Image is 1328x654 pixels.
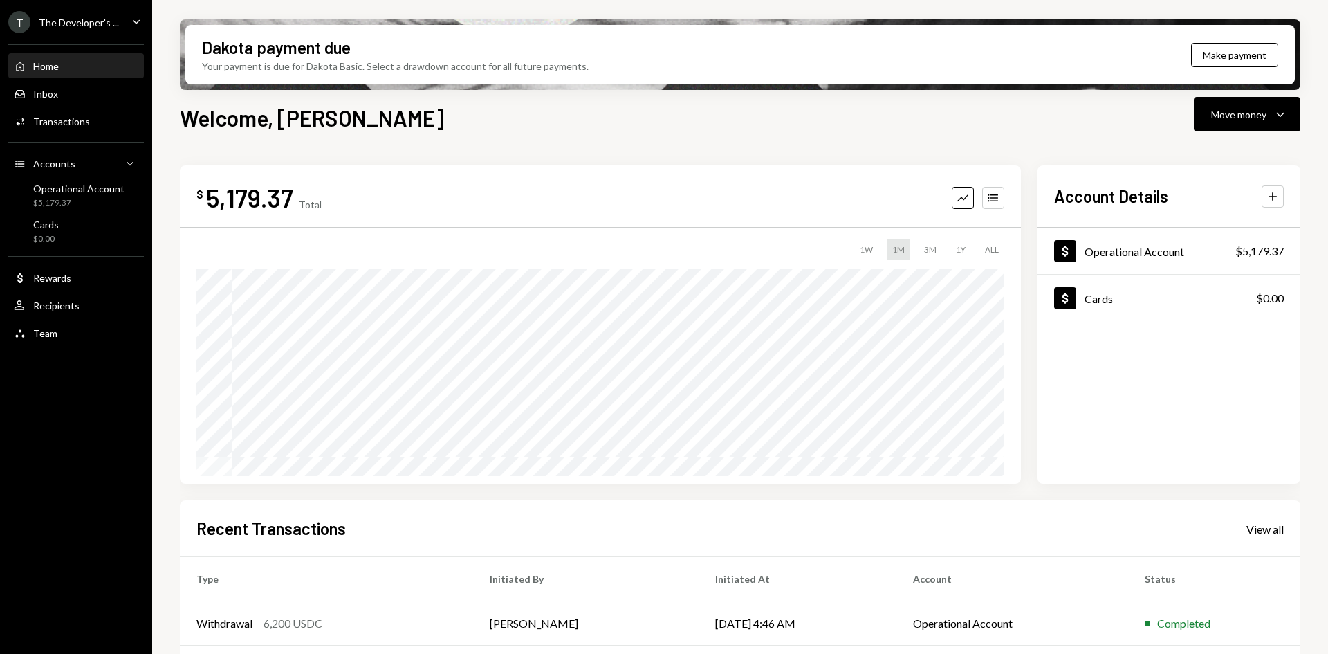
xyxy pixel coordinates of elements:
[473,601,699,646] td: [PERSON_NAME]
[1246,523,1284,536] div: View all
[896,601,1128,646] td: Operational Account
[33,233,59,245] div: $0.00
[1256,290,1284,307] div: $0.00
[8,81,144,106] a: Inbox
[699,557,896,601] th: Initiated At
[1235,243,1284,260] div: $5,179.37
[8,179,144,212] a: Operational Account$5,179.37
[33,88,58,100] div: Inbox
[8,293,144,318] a: Recipients
[919,239,942,260] div: 3M
[8,215,144,248] a: Cards$0.00
[202,36,351,59] div: Dakota payment due
[1037,228,1300,274] a: Operational Account$5,179.37
[979,239,1004,260] div: ALL
[33,116,90,127] div: Transactions
[8,265,144,290] a: Rewards
[33,158,75,170] div: Accounts
[8,151,144,176] a: Accounts
[196,188,203,201] div: $
[206,182,293,213] div: 5,179.37
[33,60,59,72] div: Home
[33,219,59,230] div: Cards
[8,53,144,78] a: Home
[1085,292,1113,305] div: Cards
[196,615,252,632] div: Withdrawal
[1191,43,1278,67] button: Make payment
[1128,557,1300,601] th: Status
[950,239,971,260] div: 1Y
[887,239,910,260] div: 1M
[33,197,124,209] div: $5,179.37
[699,601,896,646] td: [DATE] 4:46 AM
[473,557,699,601] th: Initiated By
[33,183,124,194] div: Operational Account
[196,517,346,540] h2: Recent Transactions
[8,11,30,33] div: T
[39,17,119,28] div: The Developer's ...
[33,327,57,339] div: Team
[1037,275,1300,321] a: Cards$0.00
[180,557,473,601] th: Type
[1054,185,1168,208] h2: Account Details
[202,59,589,73] div: Your payment is due for Dakota Basic. Select a drawdown account for all future payments.
[1194,97,1300,131] button: Move money
[264,615,322,632] div: 6,200 USDC
[896,557,1128,601] th: Account
[8,320,144,345] a: Team
[8,109,144,134] a: Transactions
[180,104,444,131] h1: Welcome, [PERSON_NAME]
[1211,107,1266,122] div: Move money
[1085,245,1184,258] div: Operational Account
[854,239,878,260] div: 1W
[299,199,322,210] div: Total
[33,272,71,284] div: Rewards
[1246,521,1284,536] a: View all
[1157,615,1210,632] div: Completed
[33,300,80,311] div: Recipients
